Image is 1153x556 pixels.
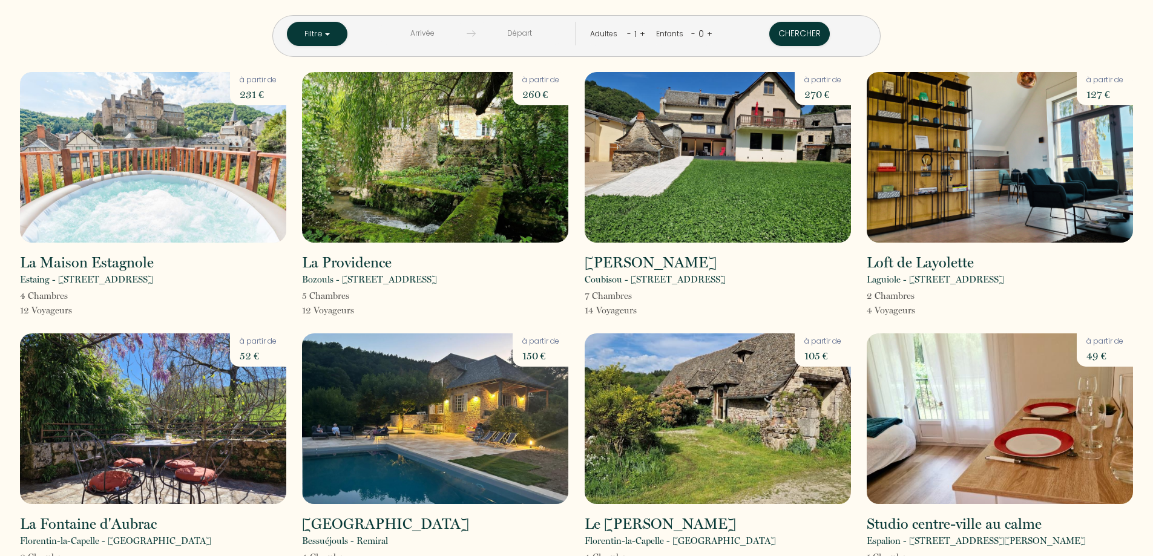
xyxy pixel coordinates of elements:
p: 12 Voyageur [20,303,72,318]
input: Arrivée [378,22,467,45]
h2: La Providence [302,255,392,270]
p: à partir de [804,74,841,86]
p: 150 € [522,347,559,364]
p: 105 € [804,347,841,364]
img: rental-image [867,333,1133,504]
img: guests [467,29,476,38]
span: s [350,305,354,316]
span: s [911,290,915,301]
a: + [640,28,645,39]
h2: [PERSON_NAME] [585,255,717,270]
p: 2 Chambre [867,289,915,303]
h2: La Maison Estagnole [20,255,154,270]
h2: Studio centre-ville au calme [867,517,1042,531]
p: Florentin-la-Capelle - [GEOGRAPHIC_DATA] [585,534,776,548]
h2: [GEOGRAPHIC_DATA] [302,517,469,531]
a: - [627,28,631,39]
p: à partir de [240,74,277,86]
a: + [707,28,712,39]
p: 14 Voyageur [585,303,637,318]
p: 49 € [1086,347,1123,364]
p: 52 € [240,347,277,364]
p: 127 € [1086,86,1123,103]
img: rental-image [20,333,286,504]
p: 260 € [522,86,559,103]
p: 231 € [240,86,277,103]
h2: Loft de Layolette [867,255,974,270]
span: s [628,290,632,301]
div: 0 [695,24,707,44]
h2: Le [PERSON_NAME] [585,517,736,531]
img: rental-image [302,72,568,243]
p: à partir de [522,336,559,347]
p: à partir de [804,336,841,347]
input: Départ [476,22,564,45]
span: s [64,290,68,301]
p: à partir de [240,336,277,347]
p: à partir de [1086,336,1123,347]
img: rental-image [585,333,851,504]
p: à partir de [1086,74,1123,86]
p: 4 Voyageur [867,303,915,318]
span: s [912,305,915,316]
a: - [691,28,695,39]
p: Coubisou - [STREET_ADDRESS] [585,272,726,287]
div: 1 [631,24,640,44]
span: s [68,305,72,316]
p: Bozouls - [STREET_ADDRESS] [302,272,437,287]
img: rental-image [867,72,1133,243]
p: 5 Chambre [302,289,354,303]
p: Florentin-la-Capelle - [GEOGRAPHIC_DATA] [20,534,211,548]
p: Estaing - [STREET_ADDRESS] [20,272,153,287]
p: Espalion - [STREET_ADDRESS][PERSON_NAME] [867,534,1086,548]
div: Enfants [656,28,688,40]
p: Bessuéjouls - Remiral [302,534,388,548]
img: rental-image [302,333,568,504]
img: rental-image [585,72,851,243]
button: Chercher [769,22,830,46]
span: s [633,305,637,316]
p: 270 € [804,86,841,103]
p: 7 Chambre [585,289,637,303]
h2: La Fontaine d'Aubrac [20,517,157,531]
p: à partir de [522,74,559,86]
div: Adultes [590,28,622,40]
p: Laguiole - [STREET_ADDRESS] [867,272,1004,287]
p: 12 Voyageur [302,303,354,318]
span: s [346,290,349,301]
img: rental-image [20,72,286,243]
p: 4 Chambre [20,289,72,303]
button: Filtre [287,22,347,46]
